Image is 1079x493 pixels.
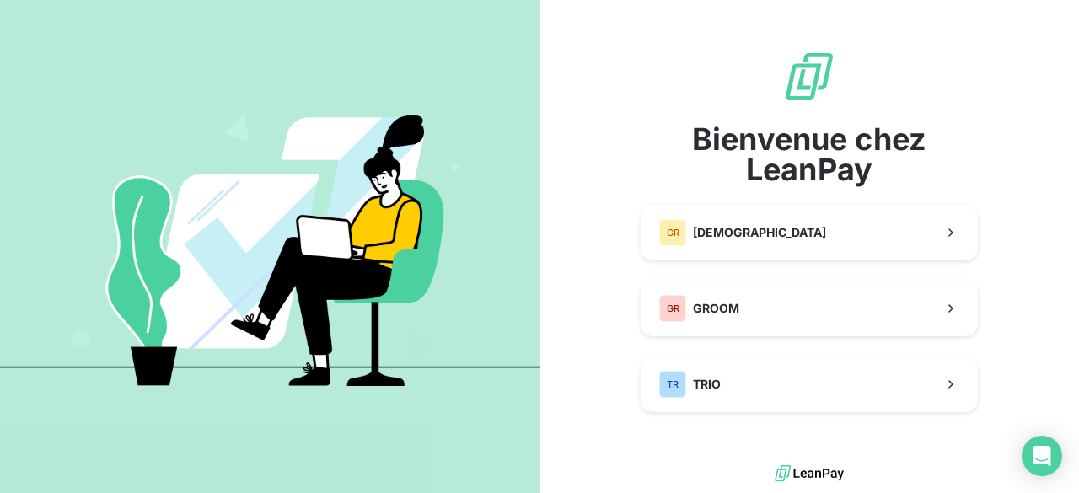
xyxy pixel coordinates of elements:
[659,371,686,398] div: TR
[659,295,686,322] div: GR
[775,461,844,486] img: logo
[1022,436,1062,476] div: Open Intercom Messenger
[641,205,978,260] button: GR[DEMOGRAPHIC_DATA]
[659,219,686,246] div: GR
[641,124,978,185] span: Bienvenue chez LeanPay
[693,224,826,241] span: [DEMOGRAPHIC_DATA]
[641,281,978,336] button: GRGROOM
[693,376,721,393] span: TRIO
[693,300,739,317] span: GROOM
[641,356,978,412] button: TRTRIO
[782,50,836,104] img: logo sigle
